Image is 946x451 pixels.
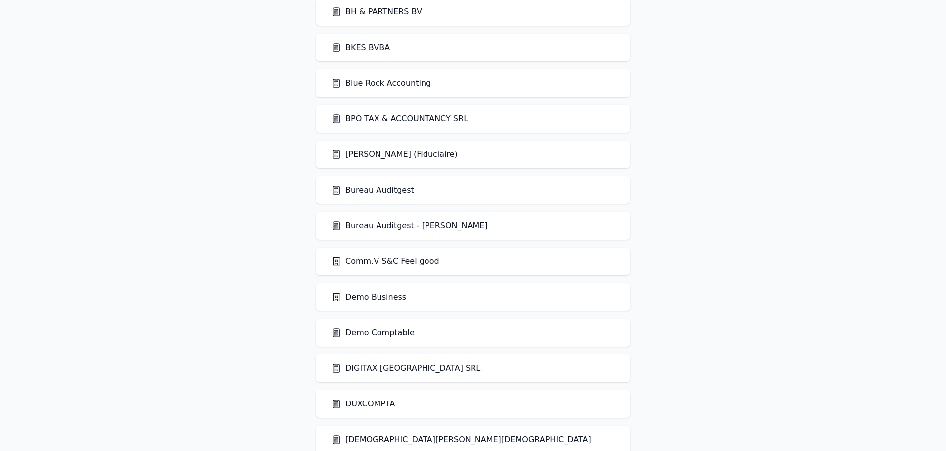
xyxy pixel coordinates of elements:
a: [PERSON_NAME] (Fiduciaire) [331,149,458,160]
a: [DEMOGRAPHIC_DATA][PERSON_NAME][DEMOGRAPHIC_DATA] [331,434,591,446]
a: Demo Comptable [331,327,415,339]
a: Bureau Auditgest [331,184,414,196]
a: Comm.V S&C Feel good [331,255,439,267]
a: BKES BVBA [331,42,390,53]
a: Bureau Auditgest - [PERSON_NAME] [331,220,488,232]
a: DIGITAX [GEOGRAPHIC_DATA] SRL [331,362,480,374]
a: Demo Business [331,291,406,303]
a: Blue Rock Accounting [331,77,431,89]
a: BH & PARTNERS BV [331,6,422,18]
a: DUXCOMPTA [331,398,395,410]
a: BPO TAX & ACCOUNTANCY SRL [331,113,468,125]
